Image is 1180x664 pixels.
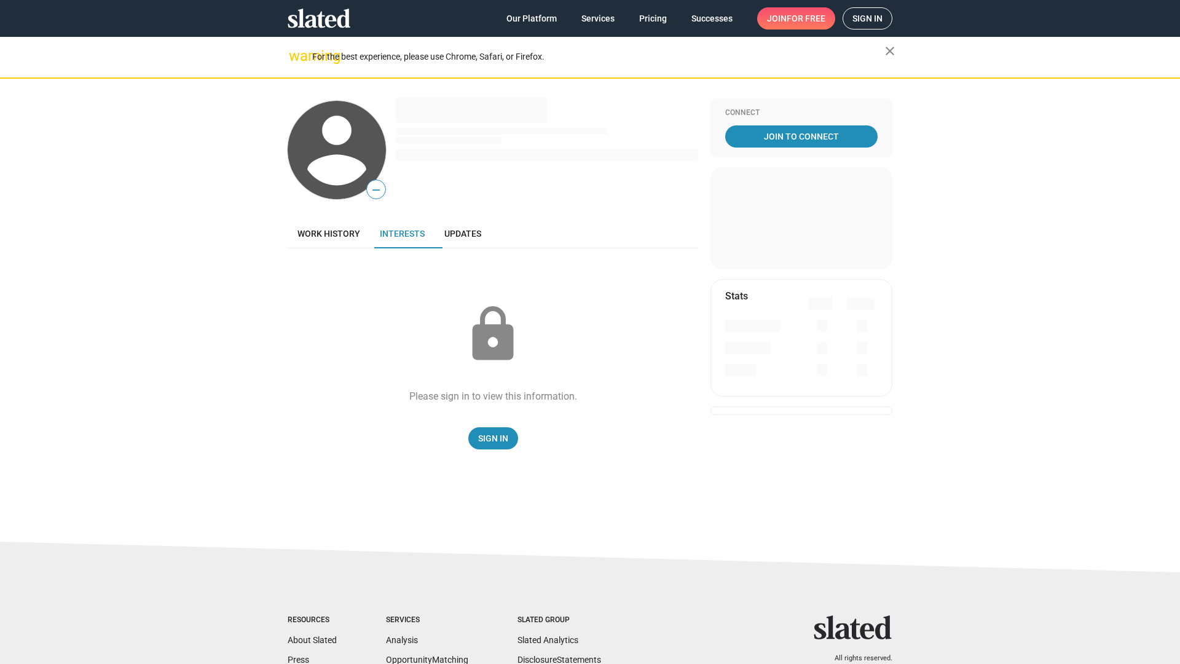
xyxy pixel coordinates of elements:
[629,7,677,30] a: Pricing
[682,7,742,30] a: Successes
[462,304,524,365] mat-icon: lock
[691,7,733,30] span: Successes
[370,219,435,248] a: Interests
[497,7,567,30] a: Our Platform
[883,44,897,58] mat-icon: close
[380,229,425,239] span: Interests
[581,7,615,30] span: Services
[639,7,667,30] span: Pricing
[728,125,875,148] span: Join To Connect
[517,635,578,645] a: Slated Analytics
[367,182,385,198] span: —
[289,49,304,63] mat-icon: warning
[288,635,337,645] a: About Slated
[787,7,825,30] span: for free
[506,7,557,30] span: Our Platform
[409,390,577,403] div: Please sign in to view this information.
[386,635,418,645] a: Analysis
[312,49,885,65] div: For the best experience, please use Chrome, Safari, or Firefox.
[725,108,878,118] div: Connect
[517,615,601,625] div: Slated Group
[767,7,825,30] span: Join
[444,229,481,239] span: Updates
[297,229,360,239] span: Work history
[435,219,491,248] a: Updates
[386,615,468,625] div: Services
[725,290,748,302] mat-card-title: Stats
[725,125,878,148] a: Join To Connect
[468,427,518,449] a: Sign In
[572,7,624,30] a: Services
[852,8,883,29] span: Sign in
[478,427,508,449] span: Sign In
[843,7,892,30] a: Sign in
[757,7,835,30] a: Joinfor free
[288,615,337,625] div: Resources
[288,219,370,248] a: Work history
